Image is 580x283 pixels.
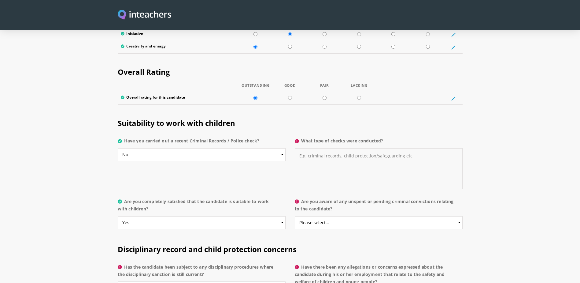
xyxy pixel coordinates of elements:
label: Are you completely satisfied that the candidate is suitable to work with children? [118,198,286,216]
th: Outstanding [238,84,273,92]
label: Creativity and energy [121,44,235,50]
label: What type of checks were conducted? [295,137,463,148]
label: Overall rating for this candidate [121,95,235,101]
span: Disciplinary record and child protection concerns [118,244,297,254]
a: Visit this site's homepage [118,10,172,21]
label: Initiative [121,32,235,38]
th: Lacking [342,84,376,92]
img: Inteachers [118,10,172,21]
th: Fair [307,84,342,92]
label: Are you aware of any unspent or pending criminal convictions relating to the candidate? [295,198,463,216]
label: Has the candidate been subject to any disciplinary procedures where the disciplinary sanction is ... [118,263,286,282]
span: Suitability to work with children [118,118,235,128]
label: Have you carried out a recent Criminal Records / Police check? [118,137,286,148]
span: Overall Rating [118,67,170,77]
th: Good [273,84,307,92]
